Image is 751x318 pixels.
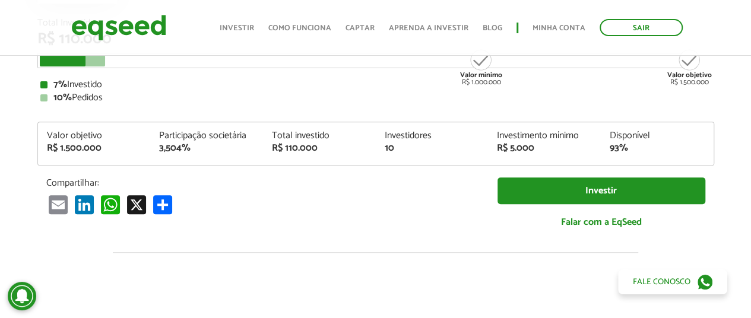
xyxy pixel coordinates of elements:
[272,144,367,153] div: R$ 110.000
[459,48,503,86] div: R$ 1.000.000
[71,12,166,43] img: EqSeed
[497,144,592,153] div: R$ 5.000
[46,195,70,214] a: Email
[151,195,175,214] a: Compartilhar
[40,80,711,90] div: Investido
[272,131,367,141] div: Total investido
[40,93,711,103] div: Pedidos
[497,131,592,141] div: Investimento mínimo
[600,19,683,36] a: Sair
[533,24,585,32] a: Minha conta
[72,195,96,214] a: LinkedIn
[46,177,480,189] p: Compartilhar:
[346,24,375,32] a: Captar
[268,24,331,32] a: Como funciona
[498,177,705,204] a: Investir
[99,195,122,214] a: WhatsApp
[159,131,254,141] div: Participação societária
[47,144,142,153] div: R$ 1.500.000
[389,24,468,32] a: Aprenda a investir
[384,144,479,153] div: 10
[483,24,502,32] a: Blog
[220,24,254,32] a: Investir
[159,144,254,153] div: 3,504%
[618,269,727,294] a: Fale conosco
[384,131,479,141] div: Investidores
[460,69,502,81] strong: Valor mínimo
[667,69,712,81] strong: Valor objetivo
[53,77,67,93] strong: 7%
[667,48,712,86] div: R$ 1.500.000
[610,144,705,153] div: 93%
[47,131,142,141] div: Valor objetivo
[125,195,148,214] a: X
[53,90,72,106] strong: 10%
[498,210,705,234] a: Falar com a EqSeed
[610,131,705,141] div: Disponível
